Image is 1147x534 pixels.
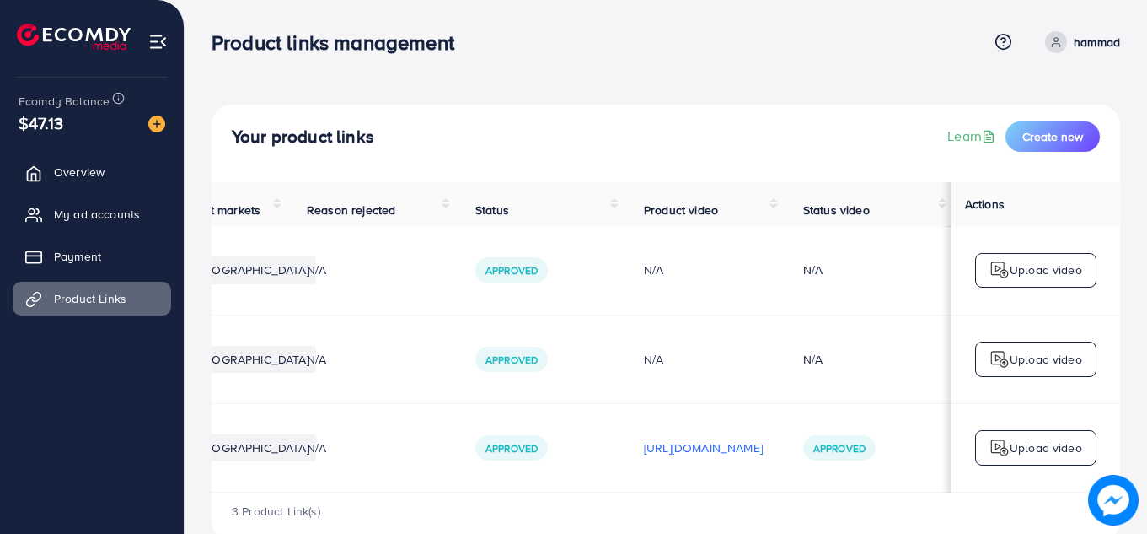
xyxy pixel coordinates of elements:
[989,438,1010,458] img: logo
[989,349,1010,369] img: logo
[17,24,131,50] img: logo
[19,93,110,110] span: Ecomdy Balance
[475,202,509,218] span: Status
[148,116,165,132] img: image
[803,262,823,278] div: N/A
[644,202,718,218] span: Product video
[1010,260,1082,280] p: Upload video
[644,262,763,278] div: N/A
[1038,31,1120,53] a: hammad
[803,351,823,368] div: N/A
[187,434,316,461] li: [GEOGRAPHIC_DATA]
[1091,478,1136,523] img: image
[1022,128,1083,145] span: Create new
[187,256,316,283] li: [GEOGRAPHIC_DATA]
[148,32,168,51] img: menu
[13,197,171,231] a: My ad accounts
[485,263,538,278] span: Approved
[644,351,763,368] div: N/A
[1010,438,1082,458] p: Upload video
[13,282,171,316] a: Product Links
[19,111,63,135] span: $47.13
[1005,121,1100,152] button: Create new
[813,441,866,456] span: Approved
[989,260,1010,280] img: logo
[307,440,326,456] span: N/A
[485,441,538,456] span: Approved
[13,240,171,273] a: Payment
[180,202,260,218] span: Target markets
[307,202,395,218] span: Reason rejected
[947,127,999,146] a: Learn
[212,30,468,55] h3: Product links management
[1010,349,1082,369] p: Upload video
[13,155,171,189] a: Overview
[803,202,870,218] span: Status video
[307,262,326,278] span: N/A
[485,353,538,367] span: Approved
[965,196,1005,213] span: Actions
[1074,32,1120,52] p: hammad
[307,351,326,368] span: N/A
[232,127,374,148] h4: Your product links
[54,248,101,265] span: Payment
[54,164,105,181] span: Overview
[232,503,320,520] span: 3 Product Link(s)
[187,346,316,373] li: [GEOGRAPHIC_DATA]
[54,206,140,223] span: My ad accounts
[644,438,763,458] p: [URL][DOMAIN_NAME]
[54,290,126,307] span: Product Links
